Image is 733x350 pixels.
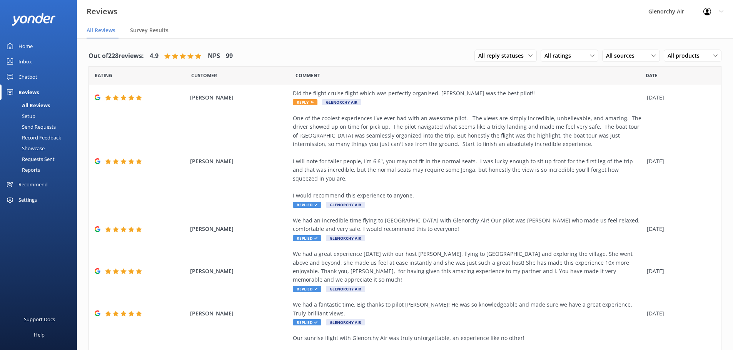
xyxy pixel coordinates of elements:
h4: 4.9 [150,51,159,61]
div: Record Feedback [5,132,61,143]
div: Home [18,38,33,54]
div: Did the flight cruise flight which was perfectly organised. [PERSON_NAME] was the best pilot!! [293,89,643,98]
span: Glenorchy Air [322,99,361,105]
span: Date [191,72,217,79]
span: Glenorchy Air [326,319,365,325]
span: All reply statuses [478,51,528,60]
div: Help [34,327,45,342]
span: [PERSON_NAME] [190,157,289,166]
span: All sources [606,51,639,60]
div: Chatbot [18,69,37,85]
div: Showcase [5,143,45,154]
span: Date [646,72,658,79]
div: Setup [5,111,35,121]
div: Send Requests [5,121,56,132]
div: We had a great experience [DATE] with our host [PERSON_NAME], flying to [GEOGRAPHIC_DATA] and exp... [293,250,643,284]
a: All Reviews [5,100,77,111]
div: [DATE] [647,157,711,166]
div: Reviews [18,85,39,100]
div: All Reviews [5,100,50,111]
div: Inbox [18,54,32,69]
span: Glenorchy Air [326,202,365,208]
span: All ratings [544,51,576,60]
a: Send Requests [5,121,77,132]
div: [DATE] [647,93,711,102]
span: [PERSON_NAME] [190,225,289,233]
div: Settings [18,192,37,207]
div: Reports [5,164,40,175]
span: [PERSON_NAME] [190,309,289,318]
div: [DATE] [647,309,711,318]
a: Showcase [5,143,77,154]
h3: Reviews [87,5,117,18]
div: Recommend [18,177,48,192]
span: Question [296,72,320,79]
span: Reply [293,99,317,105]
div: One of the coolest experiences I've ever had with an awesome pilot. The views are simply incredib... [293,114,643,200]
a: Requests Sent [5,154,77,164]
span: [PERSON_NAME] [190,267,289,275]
span: Glenorchy Air [326,235,365,241]
img: yonder-white-logo.png [12,13,56,26]
span: Glenorchy Air [326,286,365,292]
div: We had an incredible time flying to [GEOGRAPHIC_DATA] with Glenorchy Air! Our pilot was [PERSON_N... [293,216,643,234]
span: [PERSON_NAME] [190,93,289,102]
a: Record Feedback [5,132,77,143]
span: Replied [293,286,321,292]
span: All products [668,51,704,60]
h4: 99 [226,51,233,61]
div: We had a fantastic time. Big thanks to pilot [PERSON_NAME]! He was so knowledgeable and made sure... [293,300,643,318]
h4: NPS [208,51,220,61]
span: Replied [293,235,321,241]
span: Survey Results [130,27,169,34]
span: Date [95,72,112,79]
div: [DATE] [647,267,711,275]
span: Replied [293,319,321,325]
a: Setup [5,111,77,121]
div: Requests Sent [5,154,55,164]
div: [DATE] [647,225,711,233]
h4: Out of 228 reviews: [88,51,144,61]
span: Replied [293,202,321,208]
div: Support Docs [24,312,55,327]
a: Reports [5,164,77,175]
span: All Reviews [87,27,115,34]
